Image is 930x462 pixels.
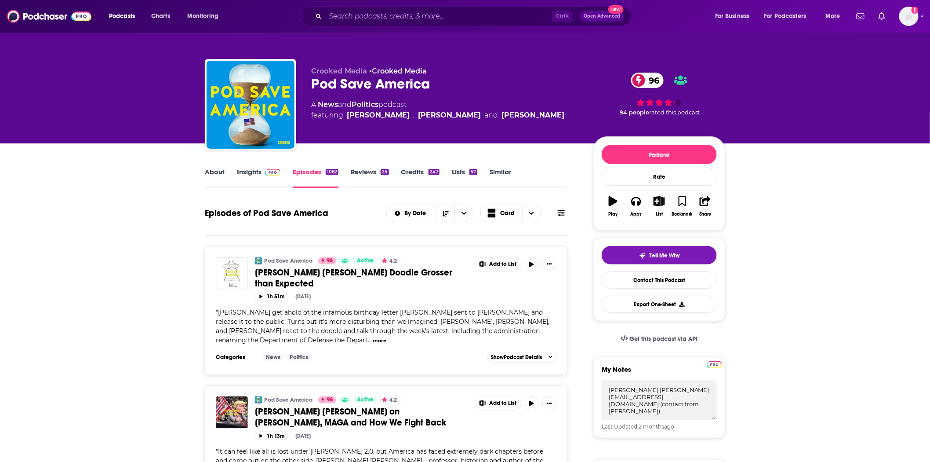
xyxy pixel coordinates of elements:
[318,257,336,264] a: 96
[912,7,919,14] svg: Add a profile image
[264,257,312,264] a: Pod Save America
[207,61,294,149] img: Pod Save America
[351,168,389,188] a: Reviews25
[255,257,262,264] img: Pod Save America
[501,210,515,216] span: Card
[489,261,516,268] span: Add to List
[640,73,664,88] span: 96
[255,432,288,440] button: 1h 13m
[352,100,378,109] a: Politics
[602,296,717,313] button: Export One-Sheet
[542,396,556,411] button: Show More Button
[602,246,717,264] button: tell me why sparkleTell Me Why
[353,257,377,264] a: Active
[715,10,750,22] span: For Business
[853,9,868,24] a: Show notifications dropdown
[602,191,625,222] button: Play
[899,7,919,26] img: User Profile
[649,109,700,116] span: rated this podcast
[293,168,338,188] a: Episodes1062
[475,258,521,271] button: Show More Button
[262,354,284,361] a: News
[151,10,170,22] span: Charts
[609,212,618,217] div: Play
[602,168,717,186] div: Rate
[255,293,288,301] button: 1h 51m
[109,10,135,22] span: Podcasts
[7,8,91,25] img: Podchaser - Follow, Share and Rate Podcasts
[487,352,556,363] button: ShowPodcast Details
[187,10,218,22] span: Monitoring
[181,9,230,23] button: open menu
[404,210,429,216] span: By Date
[707,360,722,368] a: Pro website
[608,5,624,14] span: New
[899,7,919,26] span: Logged in as hmill
[255,406,469,428] a: [PERSON_NAME] [PERSON_NAME] on [PERSON_NAME], MAGA and How We Fight Back
[103,9,146,23] button: open menu
[899,7,919,26] button: Show profile menu
[602,365,717,381] label: My Notes
[357,396,374,404] span: Active
[205,208,328,219] h1: Episodes of Pod Save America
[372,67,427,75] a: Crooked Media
[489,400,516,407] span: Add to List
[413,110,414,121] span: ,
[216,257,248,290] img: Trump's Epstein Doodle Grosser than Expected
[650,252,680,259] span: Tell Me Why
[264,396,312,403] a: Pod Save America
[436,205,454,222] button: Sort Direction
[825,10,840,22] span: More
[631,73,664,88] a: 96
[672,212,693,217] div: Bookmark
[216,354,255,361] h3: Categories
[325,9,552,23] input: Search podcasts, credits, & more...
[357,257,374,265] span: Active
[418,110,481,121] a: Dan Pfeiffer
[265,169,280,176] img: Podchaser Pro
[475,397,521,410] button: Show More Button
[707,361,722,368] img: Podchaser Pro
[327,396,333,404] span: 96
[295,433,311,439] div: [DATE]
[311,110,564,121] span: featuring
[630,335,698,343] span: Get this podcast via API
[480,205,541,222] h2: Choose View
[584,14,620,18] span: Open Advanced
[625,191,647,222] button: Apps
[255,267,452,289] span: [PERSON_NAME] [PERSON_NAME] Doodle Grosser than Expected
[490,168,511,188] a: Similar
[648,191,671,222] button: List
[671,191,694,222] button: Bookmark
[602,381,717,420] textarea: [PERSON_NAME] [PERSON_NAME][EMAIL_ADDRESS][DOMAIN_NAME] (contact from [PERSON_NAME])
[764,10,806,22] span: For Podcasters
[326,169,338,175] div: 1062
[429,169,440,175] div: 247
[255,406,446,428] span: [PERSON_NAME] [PERSON_NAME] on [PERSON_NAME], MAGA and How We Fight Back
[709,9,761,23] button: open menu
[379,396,400,403] button: 4.2
[255,396,262,403] img: Pod Save America
[379,257,400,264] button: 4.2
[311,67,367,75] span: Crooked Media
[656,212,663,217] div: List
[369,67,427,75] span: •
[401,168,440,188] a: Credits247
[469,169,477,175] div: 57
[602,423,674,430] span: Last Updated: ago
[639,252,646,259] img: tell me why sparkle
[694,191,717,222] button: Share
[387,210,436,216] button: open menu
[255,267,469,289] a: [PERSON_NAME] [PERSON_NAME] Doodle Grosser than Expected
[216,308,549,344] span: "
[311,99,564,121] div: A podcast
[205,168,225,188] a: About
[353,396,377,403] a: Active
[318,100,338,109] a: News
[639,423,664,430] span: 2 months
[602,271,717,289] a: Contact This Podcast
[216,308,549,344] span: [PERSON_NAME] get ahold of the infamous birthday letter [PERSON_NAME] sent to [PERSON_NAME] and r...
[145,9,175,23] a: Charts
